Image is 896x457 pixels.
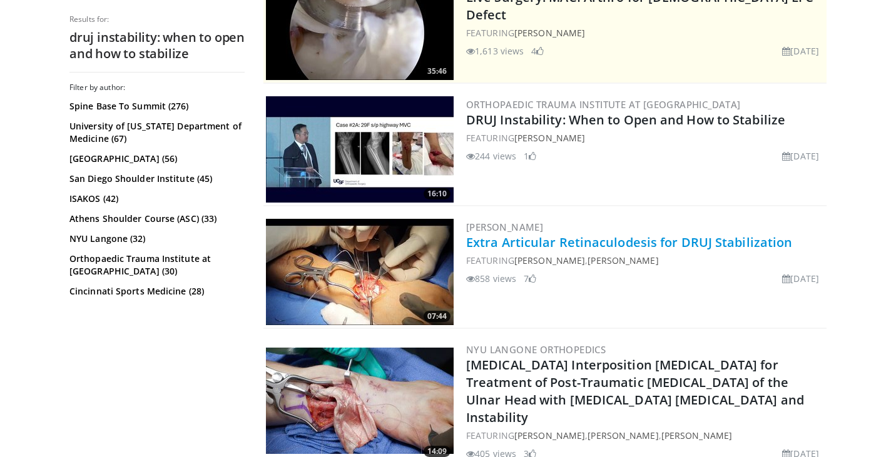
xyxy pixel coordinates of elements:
[466,234,792,251] a: Extra Articular Retinaculodesis for DRUJ Stabilization
[514,429,585,441] a: [PERSON_NAME]
[69,285,242,298] a: Cincinnati Sports Medicine (28)
[266,348,454,454] img: 93331b59-fbb9-4c57-9701-730327dcd1cb.jpg.300x170_q85_crop-smart_upscale.jpg
[69,173,242,185] a: San Diego Shoulder Institute (45)
[466,356,804,426] a: [MEDICAL_DATA] Interposition [MEDICAL_DATA] for Treatment of Post-Traumatic [MEDICAL_DATA] of the...
[466,111,785,128] a: DRUJ Instability: When to Open and How to Stabilize
[69,153,242,165] a: [GEOGRAPHIC_DATA] (56)
[424,188,451,199] span: 16:10
[69,193,242,205] a: ISAKOS (42)
[69,213,242,225] a: Athens Shoulder Course (ASC) (33)
[424,66,451,77] span: 35:46
[531,44,544,58] li: 4
[266,219,454,325] img: b2319c06-0514-4113-80f3-74d3ded40946.300x170_q85_crop-smart_upscale.jpg
[266,96,454,203] a: 16:10
[466,343,606,356] a: NYU Langone Orthopedics
[69,253,242,278] a: Orthopaedic Trauma Institute at [GEOGRAPHIC_DATA] (30)
[588,429,658,441] a: [PERSON_NAME]
[466,131,824,144] div: FEATURING
[524,149,536,163] li: 1
[266,348,454,454] a: 14:09
[69,120,242,145] a: University of [US_STATE] Department of Medicine (67)
[782,149,819,163] li: [DATE]
[69,14,245,24] p: Results for:
[514,254,585,266] a: [PERSON_NAME]
[69,29,245,62] h2: druj instability: when to open and how to stabilize
[466,272,516,285] li: 858 views
[466,98,741,111] a: Orthopaedic Trauma Institute at [GEOGRAPHIC_DATA]
[466,429,824,442] div: FEATURING , ,
[69,83,245,93] h3: Filter by author:
[466,149,516,163] li: 244 views
[266,96,454,203] img: 537ce060-5a41-4545-8335-2223c6aa551f.300x170_q85_crop-smart_upscale.jpg
[466,26,824,39] div: FEATURING
[524,272,536,285] li: 7
[266,219,454,325] a: 07:44
[424,311,451,322] span: 07:44
[782,44,819,58] li: [DATE]
[466,254,824,267] div: FEATURING ,
[466,44,524,58] li: 1,613 views
[514,132,585,144] a: [PERSON_NAME]
[661,429,732,441] a: [PERSON_NAME]
[782,272,819,285] li: [DATE]
[424,446,451,457] span: 14:09
[69,100,242,113] a: Spine Base To Summit (276)
[514,27,585,39] a: [PERSON_NAME]
[588,254,658,266] a: [PERSON_NAME]
[466,221,543,233] a: [PERSON_NAME]
[69,233,242,245] a: NYU Langone (32)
